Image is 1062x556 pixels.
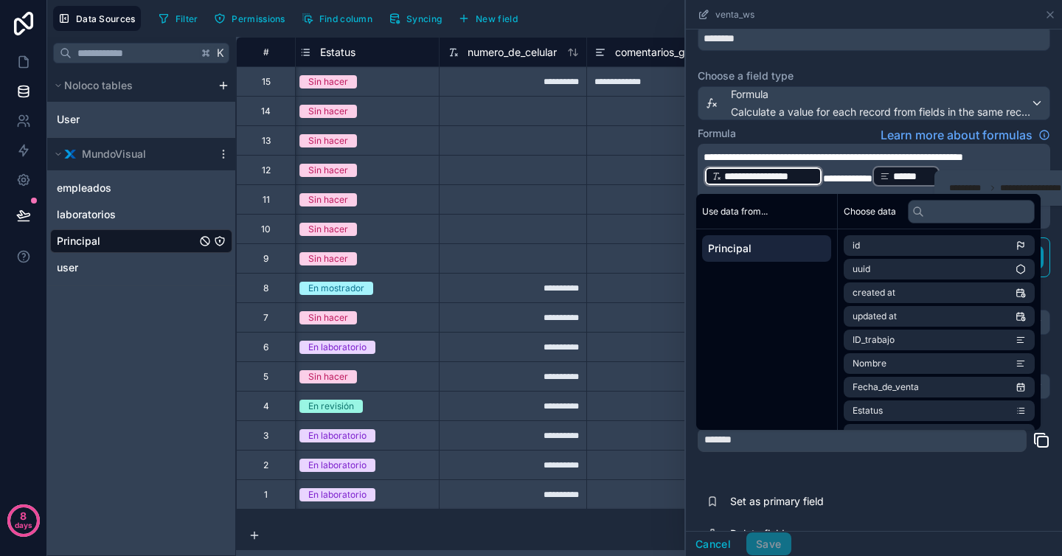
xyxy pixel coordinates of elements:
a: Learn more about formulas [881,126,1050,144]
button: FormulaCalculate a value for each record from fields in the same record [698,86,1050,120]
div: 5 [263,371,268,383]
span: Delete field [730,527,943,541]
span: Syncing [406,13,442,24]
button: Data Sources [53,6,141,31]
div: 11 [263,194,270,206]
div: 10 [261,223,271,235]
span: Choose data [844,206,896,218]
div: Sin hacer [308,370,348,383]
div: 13 [262,135,271,147]
div: En revisión [308,400,354,413]
div: Sin hacer [308,164,348,177]
div: 4 [263,400,269,412]
div: Sin hacer [308,134,348,147]
div: Sin hacer [308,105,348,118]
span: Use data from... [702,206,768,218]
a: Permissions [209,7,296,29]
div: Sin hacer [308,311,348,324]
button: Filter [153,7,204,29]
span: New field [476,13,518,24]
div: 15 [262,76,271,88]
span: numero_de_celular [468,45,557,60]
div: En mostrador [308,282,364,295]
button: Cancel [686,532,740,556]
label: Formula [698,126,736,141]
span: Filter [176,13,198,24]
p: days [15,515,32,535]
span: Set as primary field [730,494,943,509]
div: Sin hacer [308,193,348,206]
span: Estatus [320,45,355,60]
div: 14 [261,105,271,117]
button: New field [453,7,523,29]
span: Learn more about formulas [881,126,1032,144]
div: 1 [264,489,268,501]
div: Sin hacer [308,75,348,88]
span: K [215,48,226,58]
button: Syncing [383,7,447,29]
button: Set as primary field [698,485,1050,518]
div: 3 [263,430,268,442]
div: 8 [263,282,268,294]
span: Formula [731,87,1030,102]
span: Find column [319,13,372,24]
div: 2 [263,459,268,471]
button: Delete field [698,518,1050,550]
div: 12 [262,164,271,176]
button: Find column [296,7,378,29]
div: En laboratorio [308,488,367,501]
span: Principal [708,241,825,256]
span: Calculate a value for each record from fields in the same record [731,105,1030,119]
div: scrollable content [696,229,837,268]
button: Permissions [209,7,290,29]
span: Data Sources [76,13,136,24]
div: En laboratorio [308,459,367,472]
div: # [248,46,284,58]
div: Sin hacer [308,252,348,265]
div: En laboratorio [308,341,367,354]
span: comentarios_generales [615,45,726,60]
div: Sin hacer [308,223,348,236]
div: En laboratorio [308,429,367,442]
p: 8 [20,509,27,524]
div: 6 [263,341,268,353]
div: 7 [263,312,268,324]
span: Permissions [232,13,285,24]
div: 9 [263,253,268,265]
a: Syncing [383,7,453,29]
label: Choose a field type [698,69,1050,83]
